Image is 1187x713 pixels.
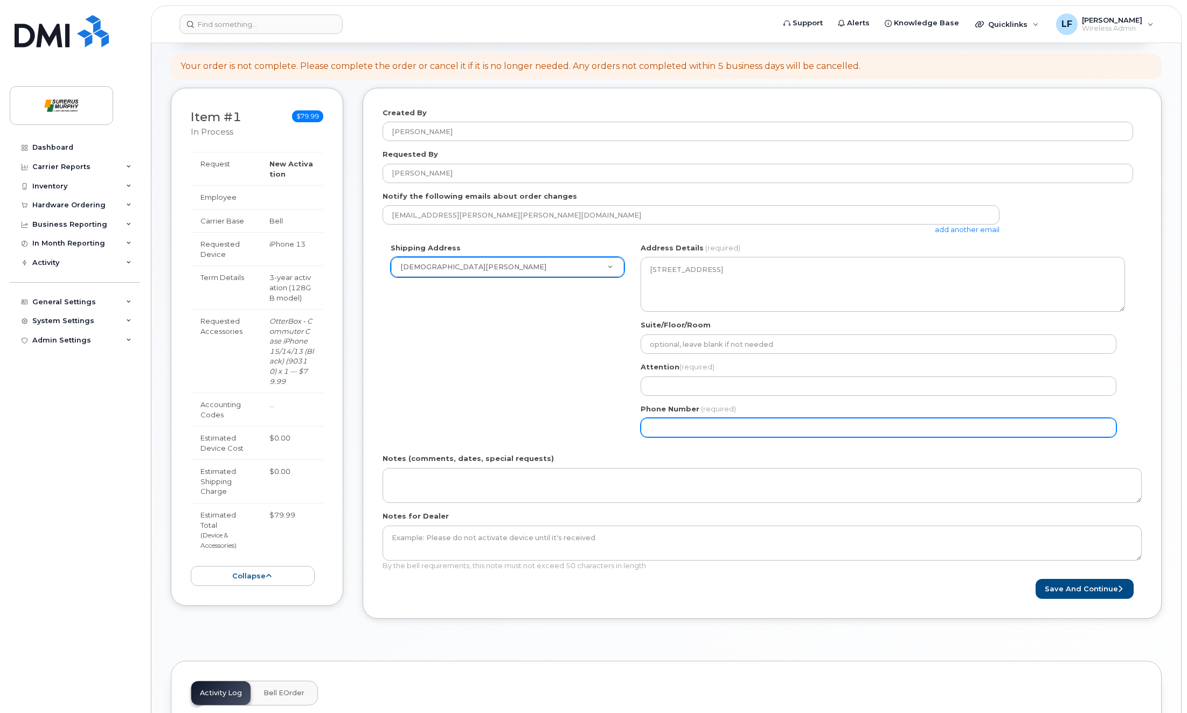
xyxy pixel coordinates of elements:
div: Quicklinks [968,13,1046,35]
td: Requested Device [191,232,260,265]
span: LF [1061,18,1072,31]
i: OtterBox - Commuter Case iPhone 15/14/13 (Black) (90310) x 1 — $79.99 [269,317,314,385]
span: Alerts [847,18,870,29]
td: iPhone 13 [260,232,324,265]
td: Estimated Total [191,503,260,556]
td: Carrier Base [191,209,260,233]
label: Phone Number [641,404,699,414]
td: Employee [191,185,260,209]
button: collapse [191,566,315,586]
td: Bell [260,209,324,233]
label: Notify the following emails about order changes [383,191,577,201]
td: $0.00 [260,426,324,459]
td: $79.99 [260,503,324,556]
span: (required) [679,362,714,371]
span: Wireless Admin [1082,24,1142,33]
a: Knowledge Base [877,12,967,34]
button: Save and Continue [1036,579,1134,599]
label: Address Details [641,243,704,253]
span: (required) [701,404,736,413]
a: Support [776,12,830,34]
span: Quicklinks [988,20,1028,29]
td: $0.00 [260,459,324,503]
div: LJ Feller [1049,13,1161,35]
label: Notes (comments, dates, special requests) [383,453,554,464]
input: Example: john@appleseed.com [383,205,999,225]
input: optional, leave blank if not needed [641,334,1116,354]
div: Your order is not complete. Please complete the order or cancel it if it is no longer needed. Any... [181,60,860,73]
strong: New Activation [269,159,313,178]
small: in process [191,127,233,137]
label: Notes for Dealer [383,511,449,521]
td: Requested Accessories [191,309,260,393]
td: Accounting Codes [191,393,260,426]
span: [PERSON_NAME] [1082,16,1142,24]
span: (required) [705,243,740,252]
span: Surerus Murphy [400,263,546,271]
label: Requested By [383,149,438,159]
td: Request [191,152,260,185]
span: $79.99 [292,110,323,122]
input: Example: John Smith [383,164,1133,183]
small: (Device & Accessories) [200,531,237,549]
td: Estimated Device Cost [191,426,260,459]
span: … [269,400,274,409]
td: Estimated Shipping Charge [191,459,260,503]
span: Knowledge Base [894,18,959,29]
span: Bell eOrder [263,689,304,697]
label: Created By [383,108,427,118]
label: Shipping Address [391,243,461,253]
span: By the bell requirements, this note must not exceed 50 characters in length [383,561,646,570]
td: Term Details [191,265,260,309]
a: [DEMOGRAPHIC_DATA][PERSON_NAME] [391,257,624,277]
input: Find something... [179,15,343,34]
label: Suite/Floor/Room [641,320,711,330]
a: Alerts [830,12,877,34]
h3: Item #1 [191,110,241,138]
a: add another email [935,225,999,234]
td: 3-year activation (128GB model) [260,265,324,309]
label: Attention [641,362,714,372]
span: Support [793,18,823,29]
